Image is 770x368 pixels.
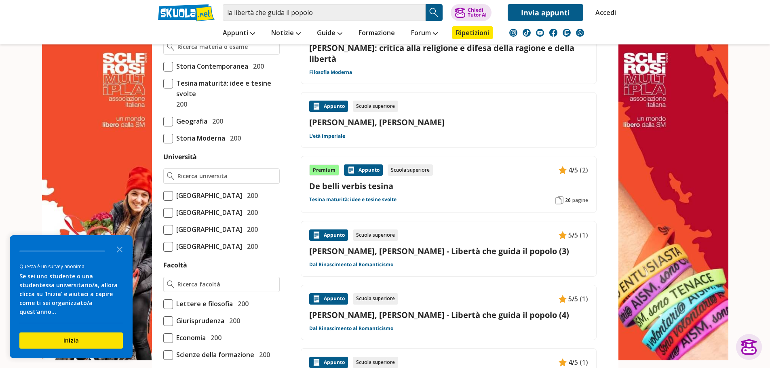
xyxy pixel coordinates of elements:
img: Appunti contenuto [312,102,321,110]
img: Appunti contenuto [559,166,567,174]
span: [GEOGRAPHIC_DATA] [173,241,242,252]
span: Storia Moderna [173,133,225,143]
input: Ricerca universita [177,172,276,180]
a: [PERSON_NAME], [PERSON_NAME] [309,117,588,128]
span: 5/5 [568,294,578,304]
div: Scuola superiore [353,229,398,241]
span: 4/5 [568,357,578,368]
span: 200 [244,207,258,218]
a: Filosofia Moderna [309,69,352,76]
img: WhatsApp [576,29,584,37]
img: Appunti contenuto [559,358,567,366]
div: Scuola superiore [353,101,398,112]
div: Chiedi Tutor AI [468,8,487,17]
label: Facoltà [163,261,187,269]
img: Pagine [555,196,563,204]
input: Ricerca materia o esame [177,43,276,51]
span: [GEOGRAPHIC_DATA] [173,190,242,201]
img: youtube [536,29,544,37]
a: Guide [315,26,344,41]
span: Tesina maturità: idee e tesine svolte [173,78,280,99]
span: 200 [234,299,249,309]
button: Inizia [19,332,123,349]
img: Ricerca facoltà [167,280,175,288]
img: instagram [509,29,517,37]
a: Formazione [357,26,397,41]
span: 200 [244,241,258,252]
span: 200 [250,61,264,71]
div: Scuola superiore [353,293,398,305]
span: Lettere e filosofia [173,299,233,309]
img: Appunti contenuto [559,231,567,239]
img: tiktok [523,29,531,37]
input: Ricerca facoltà [177,280,276,288]
a: [PERSON_NAME], [PERSON_NAME] - Libertà che guida il popolo (3) [309,246,588,257]
img: Appunti contenuto [312,358,321,366]
a: [PERSON_NAME], [PERSON_NAME] - Libertà che guida il popolo (4) [309,309,588,320]
div: Appunto [309,293,348,305]
a: Notizie [269,26,303,41]
span: [GEOGRAPHIC_DATA] [173,207,242,218]
span: (1) [580,357,588,368]
button: Search Button [426,4,443,21]
a: De belli verbis tesina [309,181,588,191]
img: Appunti contenuto [312,231,321,239]
button: Close the survey [112,241,128,257]
div: Appunto [344,164,383,176]
span: 200 [226,315,240,326]
a: Dal Rinascimento al Romanticismo [309,261,393,268]
a: Accedi [595,4,612,21]
a: Dal Rinascimento al Romanticismo [309,325,393,332]
span: 200 [173,99,187,109]
img: twitch [563,29,571,37]
div: Premium [309,164,339,176]
a: Invia appunti [508,4,583,21]
span: 200 [244,224,258,235]
div: Questa è un survey anonima! [19,263,123,270]
a: [PERSON_NAME]: critica alla religione e difesa della ragione e della libertà [309,42,588,64]
span: 26 [565,197,571,204]
span: (1) [580,230,588,240]
img: facebook [549,29,557,37]
a: L'età imperiale [309,133,345,139]
img: Appunti contenuto [347,166,355,174]
span: Geografia [173,116,207,126]
div: Scuola superiore [353,357,398,368]
span: Scienze della formazione [173,349,254,360]
span: 200 [207,332,222,343]
button: ChiediTutor AI [451,4,492,21]
div: Appunto [309,357,348,368]
span: 200 [244,190,258,201]
div: Scuola superiore [388,164,433,176]
img: Ricerca materia o esame [167,43,175,51]
a: Forum [409,26,440,41]
div: Appunto [309,229,348,241]
img: Cerca appunti, riassunti o versioni [428,6,440,19]
span: (2) [580,165,588,175]
a: Tesina maturità: idee e tesine svolte [309,196,397,203]
span: [GEOGRAPHIC_DATA] [173,224,242,235]
span: (1) [580,294,588,304]
label: Università [163,152,197,161]
span: 200 [227,133,241,143]
a: Ripetizioni [452,26,493,39]
div: Appunto [309,101,348,112]
div: Se sei uno studente o una studentessa universitario/a, allora clicca su 'Inizia' e aiutaci a capi... [19,272,123,316]
span: Storia Contemporanea [173,61,248,71]
img: Appunti contenuto [559,295,567,303]
span: 5/5 [568,230,578,240]
span: Giurisprudenza [173,315,224,326]
span: Economia [173,332,206,343]
img: Appunti contenuto [312,295,321,303]
span: pagine [572,197,588,204]
input: Cerca appunti, riassunti o versioni [223,4,426,21]
span: 200 [256,349,270,360]
a: Appunti [221,26,257,41]
span: 4/5 [568,165,578,175]
span: 200 [209,116,223,126]
div: Survey [10,235,133,358]
img: Ricerca universita [167,172,175,180]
